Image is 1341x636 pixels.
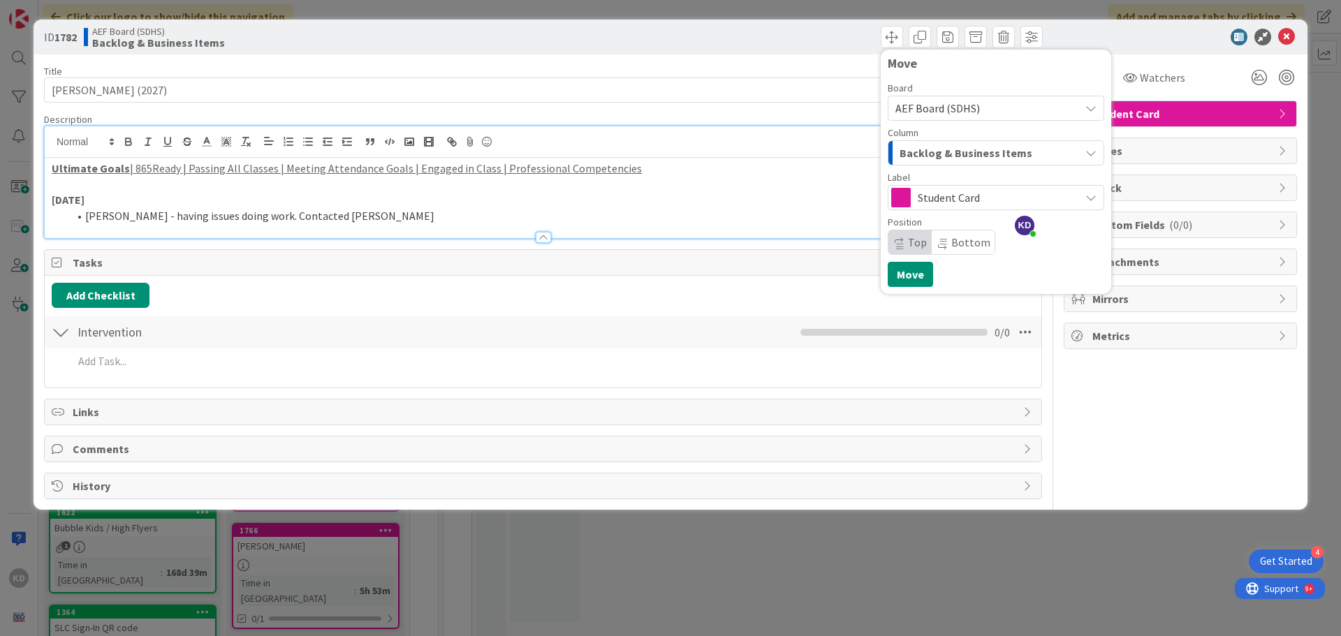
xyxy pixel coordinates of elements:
label: Title [44,65,62,77]
span: Bottom [951,235,990,249]
span: Block [1092,179,1271,196]
strong: [DATE] [52,193,85,207]
button: Add Checklist [52,283,149,308]
span: Support [29,2,64,19]
input: Add Checklist... [73,320,387,345]
div: 9+ [71,6,78,17]
div: Open Get Started checklist, remaining modules: 4 [1249,549,1324,573]
span: Attachments [1092,253,1271,270]
li: [PERSON_NAME] - having issues doing work. Contacted [PERSON_NAME] [68,208,1034,224]
span: AEF Board (SDHS) [895,101,980,115]
span: Comments [73,441,1016,457]
u: | 865Ready | Passing All Classes | Meeting Attendance Goals | Engaged in Class | Professional Com... [130,161,642,175]
span: Mirrors [1092,290,1271,307]
span: Position [888,217,922,227]
span: Column [888,128,918,138]
span: ID [44,29,77,45]
div: 4 [1311,546,1324,559]
b: 1782 [54,30,77,44]
u: Ultimate Goals [52,161,130,175]
span: Dates [1092,142,1271,159]
span: Watchers [1140,69,1185,86]
button: Move [888,262,933,287]
span: Top [908,235,927,249]
b: Backlog & Business Items [92,37,225,48]
div: Get Started [1260,554,1312,568]
div: Move [888,57,1104,71]
span: Description [44,113,92,126]
span: Student Card [1092,105,1271,122]
span: Board [888,83,913,93]
span: Links [73,404,1016,420]
button: Backlog & Business Items [888,140,1104,165]
span: 0 / 0 [995,324,1010,341]
input: type card name here... [44,77,1042,103]
span: Backlog & Business Items [900,144,1032,162]
span: ( 0/0 ) [1169,218,1192,232]
span: KD [1015,216,1034,235]
span: Metrics [1092,327,1271,344]
span: Custom Fields [1092,216,1271,233]
span: Student Card [918,188,1073,207]
span: Tasks [73,254,1016,271]
span: History [73,478,1016,494]
span: Label [888,172,910,182]
span: AEF Board (SDHS) [92,26,225,37]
